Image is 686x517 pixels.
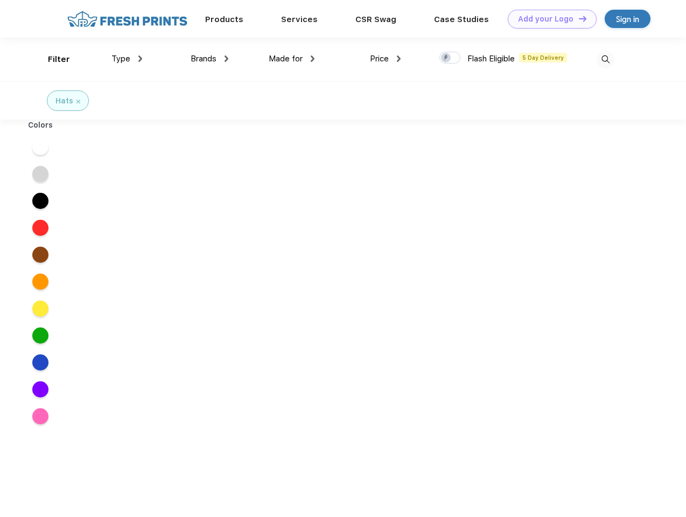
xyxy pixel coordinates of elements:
[55,95,73,107] div: Hats
[579,16,586,22] img: DT
[225,55,228,62] img: dropdown.png
[76,100,80,103] img: filter_cancel.svg
[519,53,567,62] span: 5 Day Delivery
[605,10,650,28] a: Sign in
[111,54,130,64] span: Type
[311,55,314,62] img: dropdown.png
[205,15,243,24] a: Products
[370,54,389,64] span: Price
[138,55,142,62] img: dropdown.png
[616,13,639,25] div: Sign in
[269,54,303,64] span: Made for
[20,120,61,131] div: Colors
[48,53,70,66] div: Filter
[191,54,216,64] span: Brands
[467,54,515,64] span: Flash Eligible
[597,51,614,68] img: desktop_search.svg
[397,55,401,62] img: dropdown.png
[518,15,573,24] div: Add your Logo
[64,10,191,29] img: fo%20logo%202.webp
